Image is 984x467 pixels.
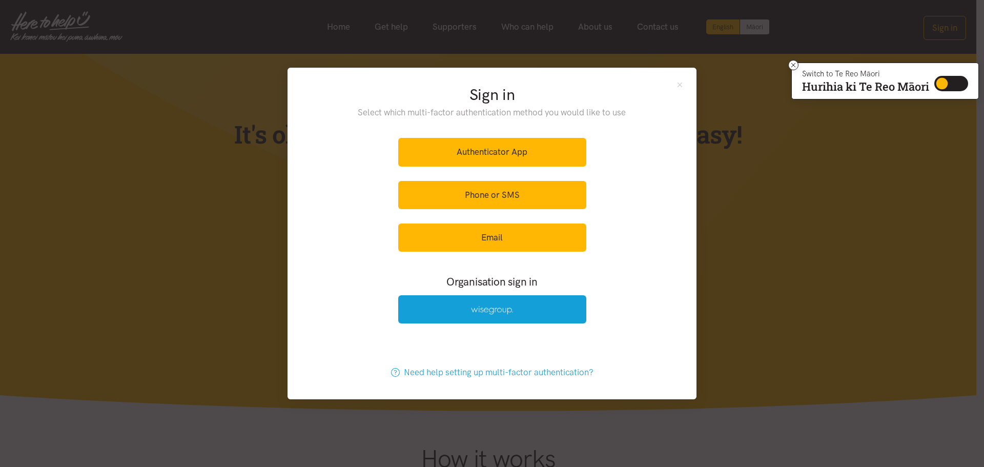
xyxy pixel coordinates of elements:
h2: Sign in [337,84,647,106]
a: Phone or SMS [398,181,586,209]
p: Switch to Te Reo Māori [802,71,929,77]
a: Email [398,224,586,252]
a: Need help setting up multi-factor authentication? [380,358,604,387]
p: Select which multi-factor authentication method you would like to use [337,106,647,119]
a: Authenticator App [398,138,586,166]
img: Wise Group [471,306,513,315]
h3: Organisation sign in [370,274,614,289]
p: Hurihia ki Te Reo Māori [802,82,929,91]
button: Close [675,80,684,89]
